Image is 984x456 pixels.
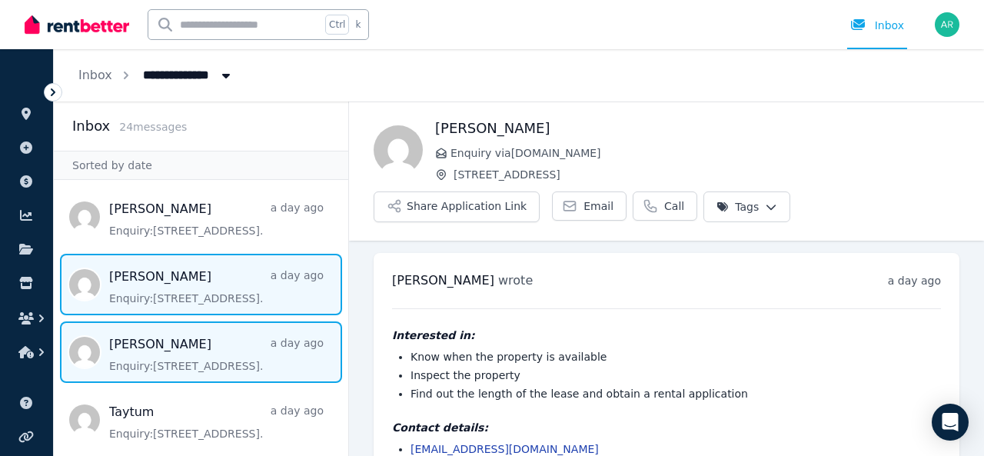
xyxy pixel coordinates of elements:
[54,151,348,180] div: Sorted by date
[583,198,613,214] span: Email
[664,198,684,214] span: Call
[411,443,599,455] a: [EMAIL_ADDRESS][DOMAIN_NAME]
[392,273,494,288] span: [PERSON_NAME]
[552,191,627,221] a: Email
[374,191,540,222] button: Share Application Link
[435,118,959,139] h1: [PERSON_NAME]
[109,335,324,374] a: [PERSON_NAME]a day agoEnquiry:[STREET_ADDRESS].
[25,13,129,36] img: RentBetter
[411,368,941,383] li: Inspect the property
[411,386,941,401] li: Find out the length of the lease and obtain a rental application
[633,191,697,221] a: Call
[54,49,258,102] nav: Breadcrumb
[119,121,187,133] span: 24 message s
[935,12,959,37] img: Aram Rudd
[72,115,110,137] h2: Inbox
[355,18,361,31] span: k
[392,420,941,435] h4: Contact details:
[454,167,959,182] span: [STREET_ADDRESS]
[78,68,112,82] a: Inbox
[392,328,941,343] h4: Interested in:
[932,404,969,441] div: Open Intercom Messenger
[374,125,423,175] img: Jason Burge
[450,145,959,161] span: Enquiry via [DOMAIN_NAME]
[850,18,904,33] div: Inbox
[109,268,324,306] a: [PERSON_NAME]a day agoEnquiry:[STREET_ADDRESS].
[325,15,349,35] span: Ctrl
[109,200,324,238] a: [PERSON_NAME]a day agoEnquiry:[STREET_ADDRESS].
[411,349,941,364] li: Know when the property is available
[498,273,533,288] span: wrote
[109,403,324,441] a: Taytuma day agoEnquiry:[STREET_ADDRESS].
[716,199,759,215] span: Tags
[888,275,941,287] time: a day ago
[703,191,790,222] button: Tags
